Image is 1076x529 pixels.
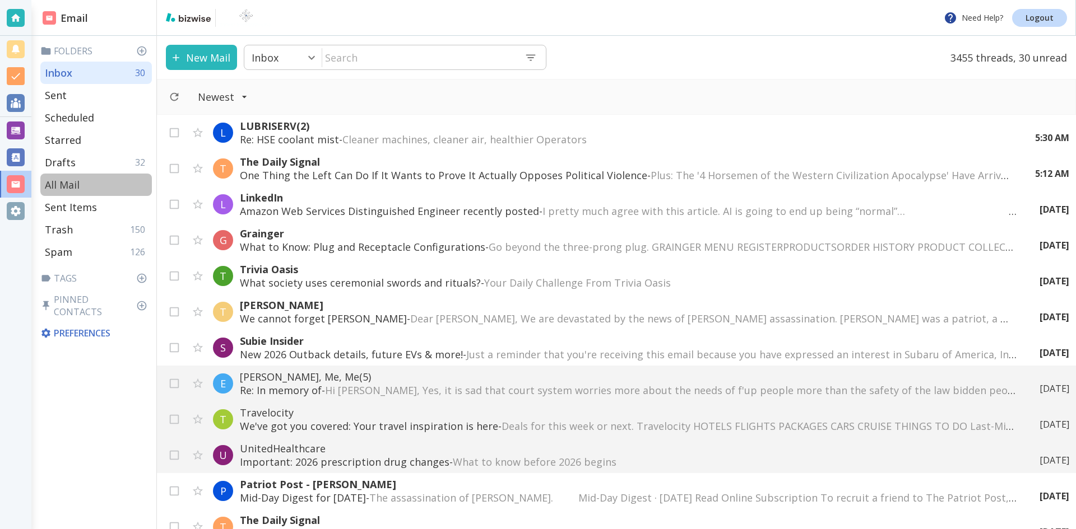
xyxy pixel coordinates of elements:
p: Need Help? [944,11,1003,25]
p: Spam [45,245,72,259]
p: Pinned Contacts [40,293,152,318]
p: [PERSON_NAME], Me, Me (5) [240,370,1017,383]
p: 5:12 AM [1035,167,1069,180]
div: Trash150 [40,218,152,241]
p: [PERSON_NAME] [240,298,1017,312]
p: Patriot Post - [PERSON_NAME] [240,477,1017,491]
p: [DATE] [1040,418,1069,430]
p: Tags [40,272,152,284]
p: Scheduled [45,111,94,124]
div: Preferences [38,322,152,344]
p: Inbox [252,51,279,64]
p: Logout [1026,14,1054,22]
input: Search [322,46,516,69]
p: Travelocity [240,406,1017,419]
img: BioTech International [220,9,272,27]
img: bizwise [166,13,211,22]
div: Drafts32 [40,151,152,174]
span: Cleaner machines, cleaner air, healthier Operators ͏ ͏ ͏ ͏ ͏ ͏ ͏ ͏ ͏ ͏ ͏ ͏ ͏ ͏ ͏ ͏ ͏ ͏ ͏ ͏ ͏ ͏ ͏ ... [342,133,797,146]
p: G [220,233,227,247]
p: Starred [45,133,81,147]
p: LinkedIn [240,191,1017,204]
p: 30 [135,67,150,79]
p: UnitedHealthcare [240,442,1017,455]
p: 32 [135,156,150,168]
button: Refresh [164,87,184,107]
p: [DATE] [1040,382,1069,395]
p: Folders [40,45,152,57]
p: Trivia Oasis [240,263,1017,276]
p: Mid-Day Digest for [DATE] - [240,491,1017,504]
div: Sent [40,84,152,106]
img: DashboardSidebarEmail.svg [43,11,56,25]
p: 150 [130,223,150,236]
p: 126 [130,246,150,258]
p: [DATE] [1040,347,1069,359]
p: LUBRISERV (2) [240,119,1013,133]
p: Sent [45,88,67,102]
p: T [220,162,226,175]
p: Sent Items [45,200,97,214]
div: All Mail [40,174,152,196]
p: T [220,413,226,426]
p: T [220,269,226,283]
p: What to Know: Plug and Receptacle Configurations - [240,240,1017,254]
p: E [220,377,226,390]
p: Re: In memory of - [240,383,1017,397]
p: We've got you covered: Your travel inspiration is here - [240,419,1017,433]
p: One Thing the Left Can Do If It Wants to Prove It Actually Opposes Political Violence - [240,168,1013,182]
p: Grainger [240,227,1017,240]
p: All Mail [45,178,80,191]
p: S [220,341,226,354]
p: Trash [45,223,73,236]
p: L [220,198,226,211]
p: Re: HSE coolant mist - [240,133,1013,146]
h2: Email [43,11,88,26]
p: Preferences [40,327,150,339]
p: Subie Insider [240,334,1017,348]
p: What society uses ceremonial swords and rituals? - [240,276,1017,289]
button: Filter [187,85,259,109]
p: 3455 threads, 30 unread [944,45,1067,70]
div: Spam126 [40,241,152,263]
span: Your Daily Challenge From Trivia Oasis ‌ ‌ ‌ ‌ ‌ ‌ ‌ ‌ ‌ ‌ ‌ ‌ ‌ ‌ ‌ ‌ ‌ ‌ ‌ ‌ ‌ ‌ ‌ ‌ ‌ ‌ ‌ ‌ ‌ ... [484,276,898,289]
p: [DATE] [1040,239,1069,251]
p: [DATE] [1040,490,1069,502]
p: Inbox [45,66,72,79]
div: Sent Items [40,196,152,218]
p: Amazon Web Services Distinguished Engineer recently posted - [240,204,1017,218]
p: We cannot forget [PERSON_NAME] - [240,312,1017,325]
p: Drafts [45,156,76,169]
span: What to know before 2026 begins ‌ ‌ ‌ ‌ ‌ ‌ ‌ ‌ ‌ ‌ ‌ ‌ ‌ ‌ ‌ ‌ ‌ ‌ ‌ ‌ ‌ ‌ ‌ ‌ ‌ ‌ ‌ ‌ ‌ ‌ ‌ ‌ ‌... [453,455,855,469]
a: Logout [1012,9,1067,27]
p: [DATE] [1040,275,1069,287]
p: U [219,448,227,462]
p: [DATE] [1040,454,1069,466]
p: The Daily Signal [240,155,1013,168]
p: T [220,305,226,319]
button: New Mail [166,45,237,70]
p: New 2026 Outback details, future EVs & more! - [240,348,1017,361]
p: [DATE] [1040,311,1069,323]
div: Inbox30 [40,62,152,84]
p: P [220,484,226,498]
div: Starred [40,129,152,151]
p: 5:30 AM [1035,132,1069,144]
p: [DATE] [1040,203,1069,216]
div: Scheduled [40,106,152,129]
p: The Daily Signal [240,513,1017,527]
p: L [220,126,226,139]
p: Important: 2026 prescription drug changes - [240,455,1017,469]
